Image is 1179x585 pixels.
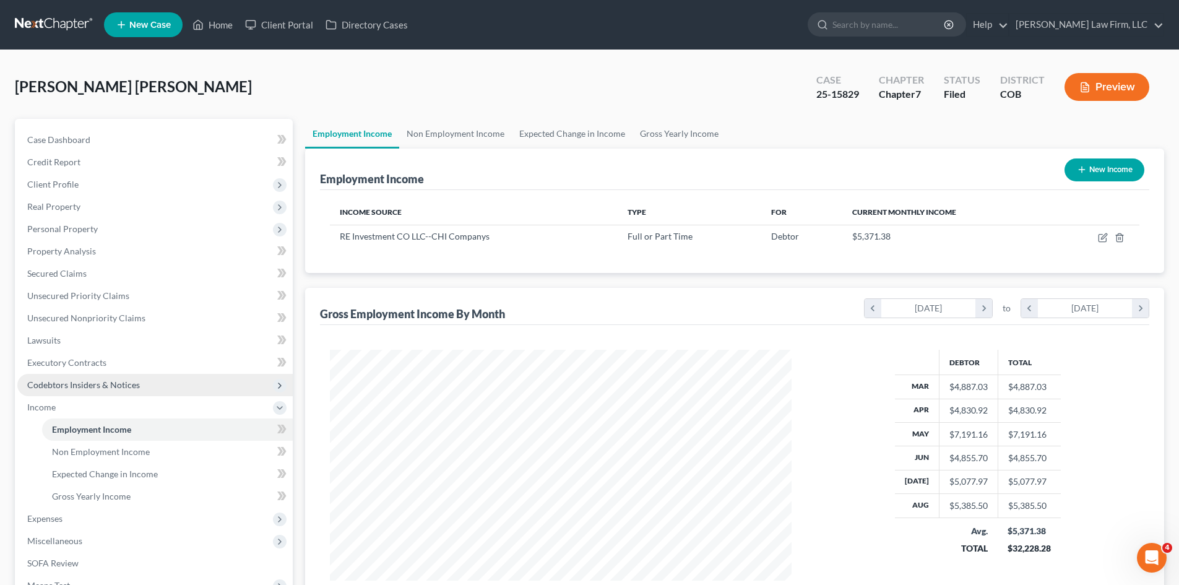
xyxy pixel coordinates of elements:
[52,469,158,479] span: Expected Change in Income
[27,402,56,412] span: Income
[949,381,988,393] div: $4,887.03
[949,500,988,512] div: $5,385.50
[17,329,293,352] a: Lawsuits
[998,422,1061,446] td: $7,191.16
[895,494,939,518] th: Aug
[1009,14,1164,36] a: [PERSON_NAME] Law Firm, LLC
[998,350,1061,375] th: Total
[771,231,799,241] span: Debtor
[1003,302,1011,314] span: to
[949,452,988,464] div: $4,855.70
[27,268,87,279] span: Secured Claims
[949,542,988,555] div: TOTAL
[967,14,1008,36] a: Help
[340,231,490,241] span: RE Investment CO LLC--CHI Companys
[27,535,82,546] span: Miscellaneous
[895,422,939,446] th: May
[512,119,633,149] a: Expected Change in Income
[944,73,980,87] div: Status
[27,558,79,568] span: SOFA Review
[27,357,106,368] span: Executory Contracts
[27,157,80,167] span: Credit Report
[633,119,726,149] a: Gross Yearly Income
[915,88,921,100] span: 7
[771,207,787,217] span: For
[1132,299,1149,318] i: chevron_right
[1008,525,1051,537] div: $5,371.38
[895,399,939,422] th: Apr
[17,129,293,151] a: Case Dashboard
[27,223,98,234] span: Personal Property
[949,475,988,488] div: $5,077.97
[895,446,939,470] th: Jun
[27,246,96,256] span: Property Analysis
[949,428,988,441] div: $7,191.16
[998,446,1061,470] td: $4,855.70
[42,485,293,508] a: Gross Yearly Income
[27,313,145,323] span: Unsecured Nonpriority Claims
[17,262,293,285] a: Secured Claims
[852,207,956,217] span: Current Monthly Income
[186,14,239,36] a: Home
[27,290,129,301] span: Unsecured Priority Claims
[1038,299,1133,318] div: [DATE]
[998,399,1061,422] td: $4,830.92
[239,14,319,36] a: Client Portal
[320,171,424,186] div: Employment Income
[879,87,924,102] div: Chapter
[998,375,1061,399] td: $4,887.03
[17,240,293,262] a: Property Analysis
[42,418,293,441] a: Employment Income
[42,441,293,463] a: Non Employment Income
[27,379,140,390] span: Codebtors Insiders & Notices
[1000,73,1045,87] div: District
[881,299,976,318] div: [DATE]
[628,231,693,241] span: Full or Part Time
[27,134,90,145] span: Case Dashboard
[949,404,988,417] div: $4,830.92
[27,179,79,189] span: Client Profile
[816,73,859,87] div: Case
[340,207,402,217] span: Income Source
[998,470,1061,493] td: $5,077.97
[27,201,80,212] span: Real Property
[879,73,924,87] div: Chapter
[939,350,998,375] th: Debtor
[895,470,939,493] th: [DATE]
[1021,299,1038,318] i: chevron_left
[17,352,293,374] a: Executory Contracts
[1065,73,1149,101] button: Preview
[52,491,131,501] span: Gross Yearly Income
[998,494,1061,518] td: $5,385.50
[1008,542,1051,555] div: $32,228.28
[52,446,150,457] span: Non Employment Income
[17,307,293,329] a: Unsecured Nonpriority Claims
[129,20,171,30] span: New Case
[305,119,399,149] a: Employment Income
[42,463,293,485] a: Expected Change in Income
[27,335,61,345] span: Lawsuits
[895,375,939,399] th: Mar
[399,119,512,149] a: Non Employment Income
[865,299,881,318] i: chevron_left
[975,299,992,318] i: chevron_right
[17,151,293,173] a: Credit Report
[1000,87,1045,102] div: COB
[52,424,131,435] span: Employment Income
[944,87,980,102] div: Filed
[816,87,859,102] div: 25-15829
[17,285,293,307] a: Unsecured Priority Claims
[949,525,988,537] div: Avg.
[1065,158,1144,181] button: New Income
[320,306,505,321] div: Gross Employment Income By Month
[1137,543,1167,573] iframe: Intercom live chat
[27,513,63,524] span: Expenses
[832,13,946,36] input: Search by name...
[319,14,414,36] a: Directory Cases
[628,207,646,217] span: Type
[852,231,891,241] span: $5,371.38
[15,77,252,95] span: [PERSON_NAME] [PERSON_NAME]
[1162,543,1172,553] span: 4
[17,552,293,574] a: SOFA Review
